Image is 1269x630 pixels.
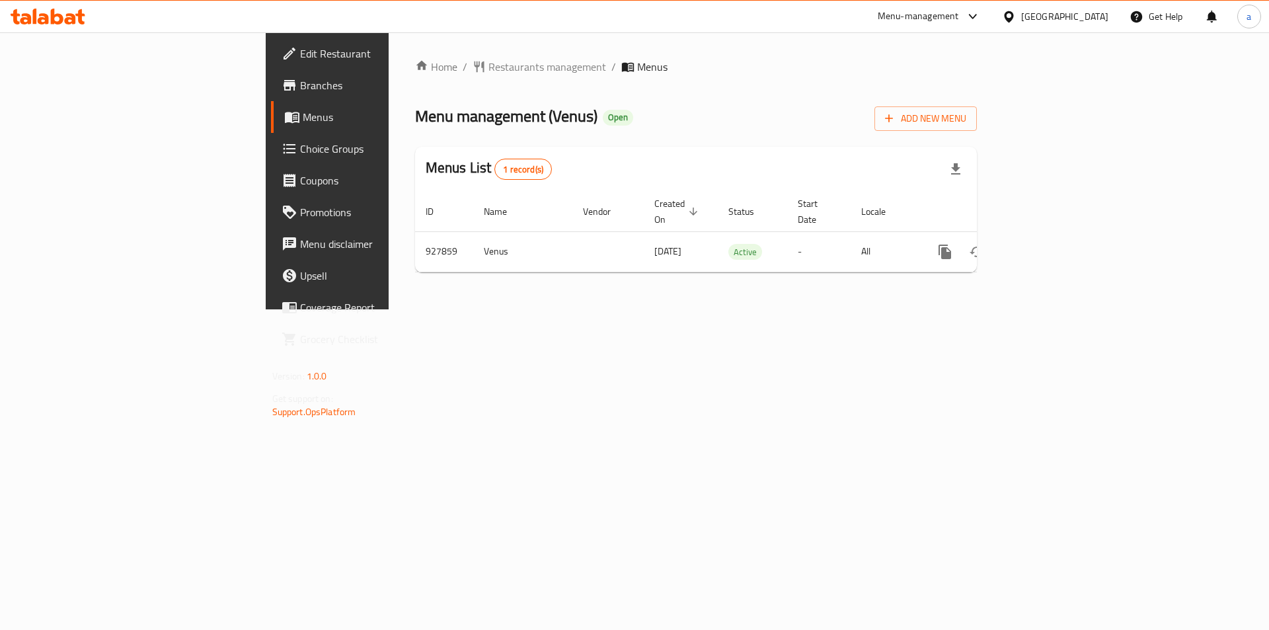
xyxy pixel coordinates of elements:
[300,77,467,93] span: Branches
[874,106,977,131] button: Add New Menu
[426,204,451,219] span: ID
[300,331,467,347] span: Grocery Checklist
[1021,9,1108,24] div: [GEOGRAPHIC_DATA]
[603,112,633,123] span: Open
[300,236,467,252] span: Menu disclaimer
[473,231,572,272] td: Venus
[940,153,972,185] div: Export file
[300,299,467,315] span: Coverage Report
[300,141,467,157] span: Choice Groups
[272,403,356,420] a: Support.OpsPlatform
[637,59,668,75] span: Menus
[272,390,333,407] span: Get support on:
[307,368,327,385] span: 1.0.0
[611,59,616,75] li: /
[851,231,919,272] td: All
[271,228,478,260] a: Menu disclaimer
[495,163,551,176] span: 1 record(s)
[798,196,835,227] span: Start Date
[272,368,305,385] span: Version:
[303,109,467,125] span: Menus
[484,204,524,219] span: Name
[861,204,903,219] span: Locale
[929,236,961,268] button: more
[300,46,467,61] span: Edit Restaurant
[473,59,606,75] a: Restaurants management
[271,38,478,69] a: Edit Restaurant
[271,101,478,133] a: Menus
[583,204,628,219] span: Vendor
[300,268,467,284] span: Upsell
[271,196,478,228] a: Promotions
[271,292,478,323] a: Coverage Report
[728,245,762,260] span: Active
[919,192,1067,232] th: Actions
[415,192,1067,272] table: enhanced table
[271,133,478,165] a: Choice Groups
[271,323,478,355] a: Grocery Checklist
[961,236,993,268] button: Change Status
[787,231,851,272] td: -
[494,159,552,180] div: Total records count
[415,59,978,75] nav: breadcrumb
[300,204,467,220] span: Promotions
[878,9,959,24] div: Menu-management
[654,196,702,227] span: Created On
[415,101,597,131] span: Menu management ( Venus )
[728,204,771,219] span: Status
[426,158,552,180] h2: Menus List
[271,260,478,292] a: Upsell
[885,110,966,127] span: Add New Menu
[603,110,633,126] div: Open
[271,69,478,101] a: Branches
[488,59,606,75] span: Restaurants management
[300,173,467,188] span: Coupons
[654,243,681,260] span: [DATE]
[1247,9,1251,24] span: a
[271,165,478,196] a: Coupons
